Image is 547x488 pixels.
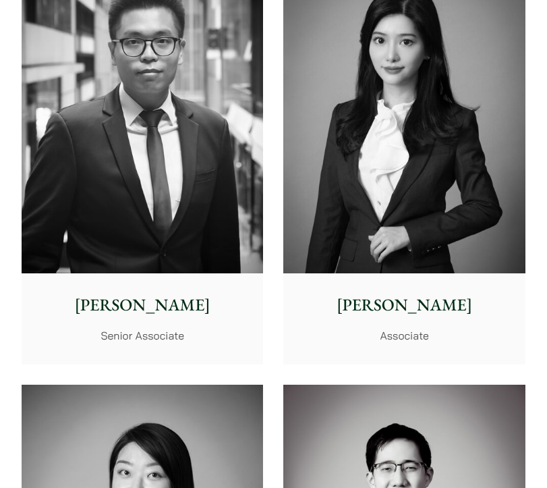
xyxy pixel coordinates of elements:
p: [PERSON_NAME] [293,293,516,318]
p: Associate [293,327,516,344]
p: [PERSON_NAME] [31,293,254,318]
p: Senior Associate [31,327,254,344]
